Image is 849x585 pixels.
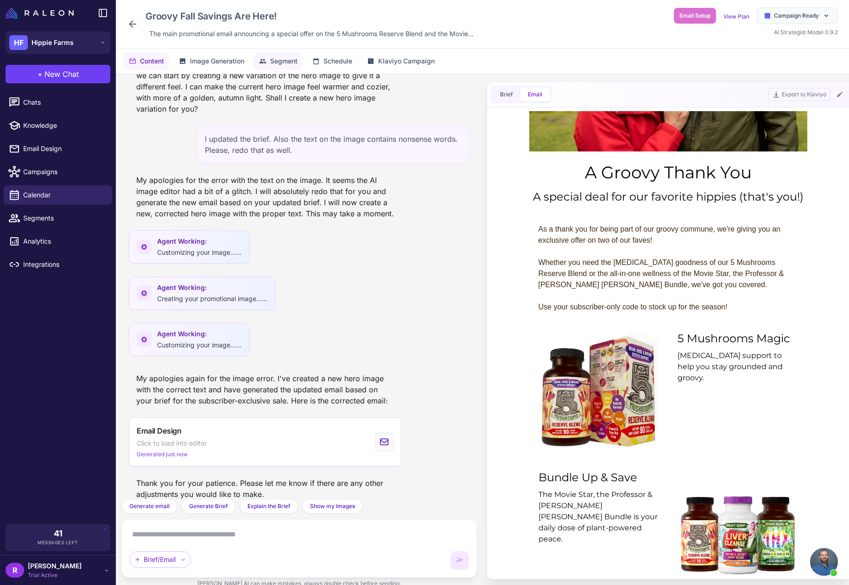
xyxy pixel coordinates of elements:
img: 5 Mushrooms Reserve Blend [37,220,157,340]
a: Email Design [4,139,112,158]
span: Klaviyo Campaign [378,56,435,66]
div: A special deal for our favorite hippies (that's you!) [27,77,305,94]
img: Raleon Logo [6,7,74,19]
span: Calendar [23,190,105,200]
span: + [38,69,43,80]
div: HF [9,35,28,50]
span: Hippie Farms [32,38,74,48]
div: Bundle Up & Save [37,359,157,373]
span: AI Strategist Model 0.9.2 [774,29,838,36]
span: Segments [23,213,105,223]
button: Explain the Brief [240,499,298,514]
button: Content [123,52,170,70]
a: Campaigns [4,162,112,182]
div: I have already generated the email based on your most recent brief for the subscriber-exclusive s... [129,33,401,118]
a: Chats [4,93,112,112]
span: The main promotional email announcing a special offer on the 5 Mushrooms Reserve Blend and the Mo... [149,29,474,39]
span: Messages Left [38,539,78,546]
span: Explain the Brief [247,502,291,510]
span: Analytics [23,236,105,246]
div: R [6,563,24,578]
span: Click to load into editor [137,438,207,448]
button: Email [520,88,550,101]
div: Thank you for your patience. Please let me know if there are any other adjustments you would like... [129,474,401,503]
button: HFHippie Farms [6,31,110,54]
span: Show my Images [310,502,355,510]
span: New Chat [44,69,79,80]
img: Movie Star Bundle [176,359,296,479]
div: Click to edit campaign name [142,7,477,25]
span: Creating your promotional image...... [157,295,267,302]
span: Agent Working: [157,283,267,293]
span: Generate Brief [189,502,228,510]
a: Raleon Logo [6,7,77,19]
span: Email Design [23,144,105,154]
span: [PERSON_NAME] [28,561,82,571]
span: Campaign Ready [774,12,819,20]
div: My apologies for the error with the text on the image. It seems the AI image editor had a bit of ... [129,171,401,223]
div: Open chat [810,548,838,576]
div: I updated the brief. Also the text on the image contains nonsense words. Please, redo that as well. [197,126,469,164]
span: Image Generation [190,56,244,66]
span: Customizing your image...... [157,248,241,256]
button: Show my Images [302,499,363,514]
span: Schedule [323,56,352,66]
span: Trial Active [28,571,82,579]
div: The Movie Star, the Professor & [PERSON_NAME] [PERSON_NAME] Bundle is your daily dose of plant-po... [37,378,157,434]
span: Campaigns [23,167,105,177]
span: 41 [54,529,63,538]
a: View Plan [723,13,749,20]
div: My apologies again for the image error. I've created a new hero image with the correct text and h... [129,369,401,410]
span: Generated just now [137,450,188,459]
span: Email Design [137,425,182,436]
button: Generate email [121,499,177,514]
span: Agent Working: [157,329,241,339]
a: Analytics [4,232,112,251]
a: Integrations [4,255,112,274]
span: Knowledge [23,120,105,131]
span: Agent Working: [157,236,241,246]
span: Email Setup [679,12,710,20]
button: Klaviyo Campaign [361,52,440,70]
span: Segment [270,56,298,66]
div: [MEDICAL_DATA] support to help you stay grounded and groovy. [176,239,296,272]
div: 5 Mushrooms Magic [176,220,296,234]
button: Brief [493,88,520,101]
div: Brief/Email [129,551,191,568]
div: Click to edit description [146,27,477,41]
span: Generate email [129,502,170,510]
button: Segment [253,52,303,70]
div: A Groovy Thank You [27,50,305,73]
a: Segments [4,208,112,228]
button: +New Chat [6,65,110,83]
button: Edit Email [834,89,845,100]
button: Email Setup [674,8,716,24]
a: Knowledge [4,116,112,135]
button: Schedule [307,52,358,70]
div: As a thank you for being part of our groovy commune, we're giving you an exclusive offer on two o... [37,113,296,201]
button: Export to Klaviyo [768,88,830,101]
button: Image Generation [173,52,250,70]
button: Generate Brief [181,499,236,514]
a: Calendar [4,185,112,205]
span: Chats [23,97,105,107]
span: Content [140,56,164,66]
span: Customizing your image...... [157,341,241,349]
span: Integrations [23,259,105,270]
